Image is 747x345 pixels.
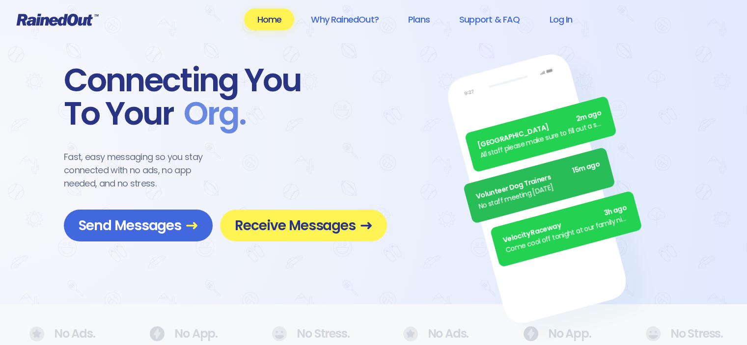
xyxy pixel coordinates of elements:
[479,118,606,161] div: All staff please make sure to fill out a separate timesheet for the all staff meetings.
[575,108,603,125] span: 2m ago
[446,8,532,30] a: Support & FAQ
[29,326,90,342] div: No Ads.
[272,326,344,341] div: No Stress.
[645,326,718,341] div: No Stress.
[523,326,586,341] div: No App.
[523,326,538,341] img: No Ads.
[476,108,603,151] div: [GEOGRAPHIC_DATA]
[395,8,443,30] a: Plans
[64,150,221,190] div: Fast, easy messaging so you stay connected with no ads, no app needed, and no stress.
[272,326,287,341] img: No Ads.
[645,326,661,341] img: No Ads.
[149,326,213,341] div: No App.
[174,97,246,131] span: Org .
[477,169,604,212] div: No staff meeting [DATE]
[403,326,418,342] img: No Ads.
[475,159,601,202] div: Volunteer Dog Trainers
[571,159,601,176] span: 15m ago
[64,64,387,131] div: Connecting You To Your
[235,217,372,234] span: Receive Messages
[244,8,294,30] a: Home
[29,326,44,342] img: No Ads.
[536,8,585,30] a: Log In
[79,217,198,234] span: Send Messages
[502,203,628,246] div: Velocity Raceway
[149,326,165,341] img: No Ads.
[298,8,391,30] a: Why RainedOut?
[64,210,213,241] a: Send Messages
[603,203,628,219] span: 3h ago
[504,212,631,256] div: Come cool off tonight at our family night BBQ/cruise. All you can eat food and drinks included! O...
[403,326,464,342] div: No Ads.
[220,210,387,241] a: Receive Messages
